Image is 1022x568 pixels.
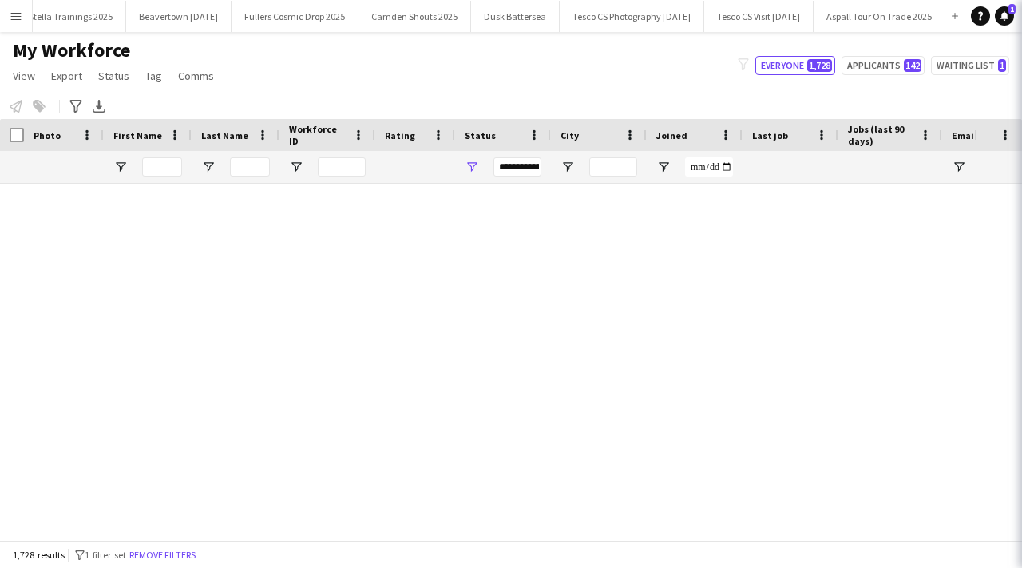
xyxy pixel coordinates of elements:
[142,157,182,177] input: First Name Filter Input
[66,97,85,116] app-action-btn: Advanced filters
[752,129,788,141] span: Last job
[201,129,248,141] span: Last Name
[471,1,560,32] button: Dusk Battersea
[6,66,42,86] a: View
[89,97,109,116] app-action-btn: Export XLSX
[704,1,814,32] button: Tesco CS Visit [DATE]
[92,66,136,86] a: Status
[126,546,199,564] button: Remove filters
[952,129,977,141] span: Email
[16,1,126,32] button: Stella Trainings 2025
[232,1,358,32] button: Fullers Cosmic Drop 2025
[755,56,835,75] button: Everyone1,728
[172,66,220,86] a: Comms
[465,160,479,174] button: Open Filter Menu
[995,6,1014,26] a: 1
[98,69,129,83] span: Status
[589,157,637,177] input: City Filter Input
[85,549,126,561] span: 1 filter set
[178,69,214,83] span: Comms
[358,1,471,32] button: Camden Shouts 2025
[814,1,945,32] button: Aspall Tour On Trade 2025
[561,160,575,174] button: Open Filter Menu
[561,129,579,141] span: City
[145,69,162,83] span: Tag
[848,123,913,147] span: Jobs (last 90 days)
[656,129,687,141] span: Joined
[560,1,704,32] button: Tesco CS Photography [DATE]
[807,59,832,72] span: 1,728
[126,1,232,32] button: Beavertown [DATE]
[385,129,415,141] span: Rating
[685,157,733,177] input: Joined Filter Input
[45,66,89,86] a: Export
[904,59,921,72] span: 142
[289,160,303,174] button: Open Filter Menu
[656,160,671,174] button: Open Filter Menu
[113,160,128,174] button: Open Filter Menu
[13,69,35,83] span: View
[998,59,1006,72] span: 1
[13,38,130,62] span: My Workforce
[318,157,366,177] input: Workforce ID Filter Input
[842,56,925,75] button: Applicants142
[139,66,168,86] a: Tag
[113,129,162,141] span: First Name
[952,160,966,174] button: Open Filter Menu
[931,56,1009,75] button: Waiting list1
[1008,4,1016,14] span: 1
[201,160,216,174] button: Open Filter Menu
[289,123,347,147] span: Workforce ID
[34,129,61,141] span: Photo
[465,129,496,141] span: Status
[230,157,270,177] input: Last Name Filter Input
[51,69,82,83] span: Export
